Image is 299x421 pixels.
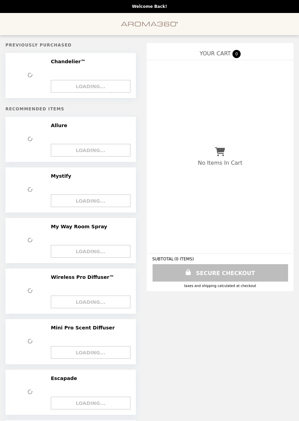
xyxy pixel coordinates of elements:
h2: Mini Pro Scent Diffuser [51,325,117,331]
h2: Escapade [51,375,80,381]
span: SUBTOTAL [152,257,174,261]
p: Welcome Back! [132,4,167,9]
h2: Wireless Pro Diffuser™ [51,274,117,280]
h5: Previously Purchased [5,43,136,47]
h2: My Way Room Spray [51,223,110,230]
img: Brand Logo [121,17,178,31]
h2: Allure [51,122,70,128]
h2: Chandelier™ [51,58,88,65]
span: YOUR CART [200,50,231,57]
h5: Recommended Items [5,107,136,111]
p: No Items In Cart [198,160,242,166]
span: ( 0 ITEMS ) [174,257,194,261]
h2: Mystify [51,173,74,179]
div: Taxes and Shipping calculated at checkout [152,284,288,288]
span: 0 [232,50,241,58]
